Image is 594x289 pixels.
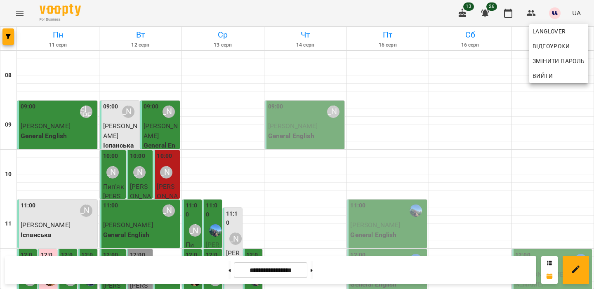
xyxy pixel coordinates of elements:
span: Змінити пароль [533,56,585,66]
span: Відеоуроки [533,41,570,51]
a: Відеоуроки [529,39,573,54]
span: LangLover [533,26,585,36]
a: Змінити пароль [529,54,588,68]
span: Вийти [533,71,553,81]
button: Вийти [529,68,588,83]
a: LangLover [529,24,588,39]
